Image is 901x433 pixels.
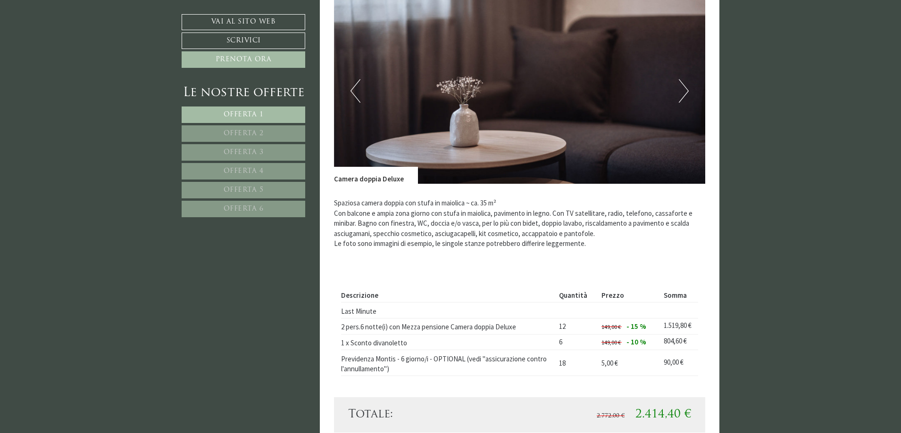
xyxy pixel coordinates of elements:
th: Descrizione [341,288,556,302]
a: Prenota ora [182,51,305,68]
td: 1.519,80 € [660,318,698,334]
th: Somma [660,288,698,302]
span: 2.414,40 € [635,409,691,420]
span: 149,00 € [601,323,621,330]
div: Le nostre offerte [182,84,305,102]
button: Previous [350,79,360,103]
span: - 10 % [626,337,646,346]
td: 18 [555,350,598,376]
div: Totale: [341,407,520,423]
span: 149,00 € [601,339,621,346]
span: Offerta 3 [224,149,264,156]
td: 6 [555,334,598,350]
a: Vai al sito web [182,14,305,30]
small: 08:35 [14,44,125,50]
div: Montis – Active Nature Spa [14,27,125,34]
span: Offerta 4 [224,168,264,175]
button: Invia [320,248,372,265]
a: Scrivici [182,33,305,49]
td: 2 pers.6 notte(i) con Mezza pensione Camera doppia Deluxe [341,318,556,334]
p: Spaziosa camera doppia con stufa in maiolica ~ ca. 35 m² Con balcone e ampia zona giorno con stuf... [334,198,706,248]
span: 2.772,00 € [597,413,625,419]
td: 90,00 € [660,350,698,376]
td: 804,60 € [660,334,698,350]
div: giovedì [168,7,204,22]
td: Last Minute [341,302,556,319]
th: Prezzo [598,288,660,302]
th: Quantità [555,288,598,302]
td: Previdenza Montis - 6 giorno/i - OPTIONAL (vedi "assicurazione contro l'annullamento") [341,350,556,376]
div: Camera doppia Deluxe [334,167,418,184]
td: 1 x Sconto divanoletto [341,334,556,350]
button: Next [679,79,689,103]
span: Offerta 5 [224,187,264,194]
td: 12 [555,318,598,334]
span: Offerta 1 [224,111,264,118]
span: - 15 % [626,322,646,331]
span: 5,00 € [601,359,618,368]
span: Offerta 6 [224,205,264,212]
span: Offerta 2 [224,130,264,137]
div: Buon giorno, come possiamo aiutarla? [7,25,130,52]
